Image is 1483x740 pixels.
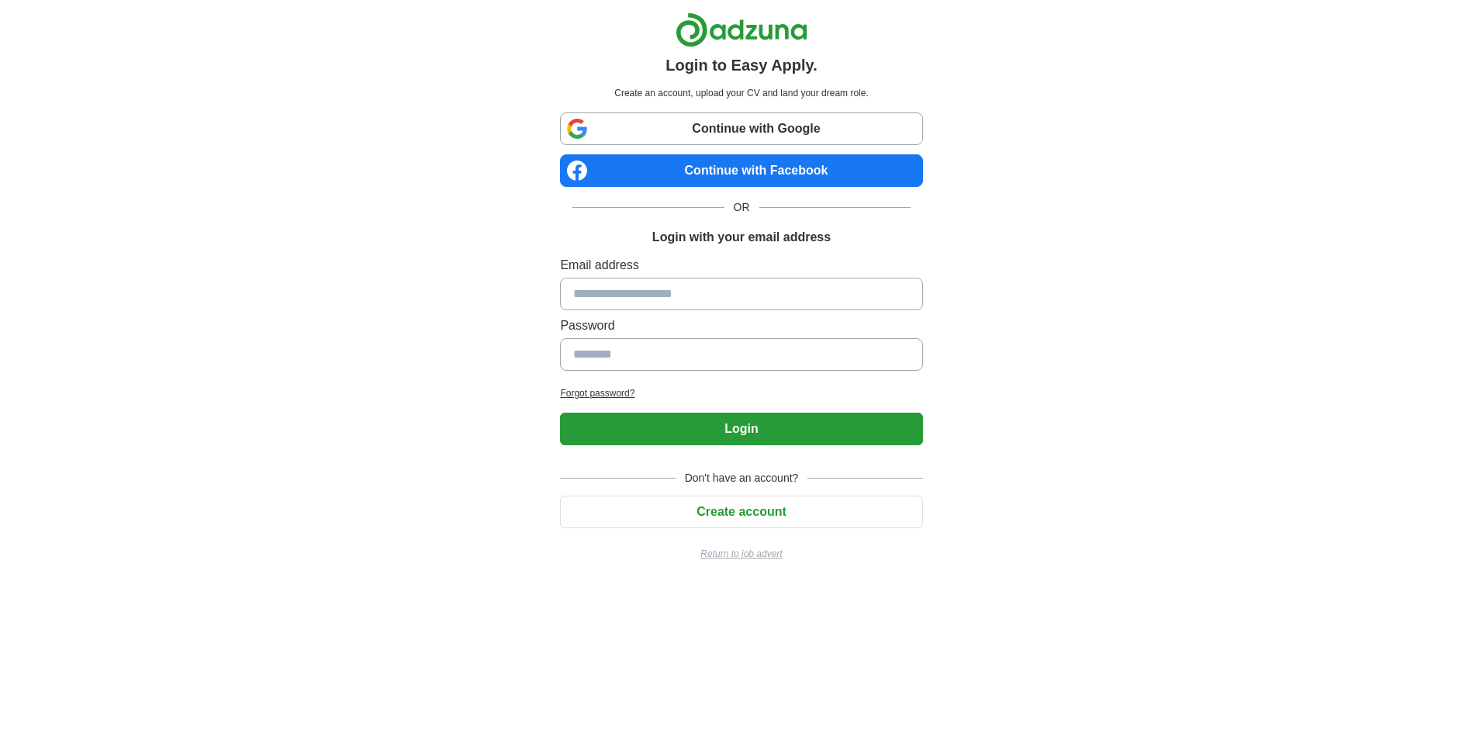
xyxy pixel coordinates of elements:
[652,228,831,247] h1: Login with your email address
[665,54,818,77] h1: Login to Easy Apply.
[724,199,759,216] span: OR
[676,12,807,47] img: Adzuna logo
[563,86,919,100] p: Create an account, upload your CV and land your dream role.
[560,547,922,561] a: Return to job advert
[560,112,922,145] a: Continue with Google
[560,154,922,187] a: Continue with Facebook
[560,256,922,275] label: Email address
[560,386,922,400] a: Forgot password?
[560,496,922,528] button: Create account
[560,413,922,445] button: Login
[560,505,922,518] a: Create account
[676,470,808,486] span: Don't have an account?
[560,316,922,335] label: Password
